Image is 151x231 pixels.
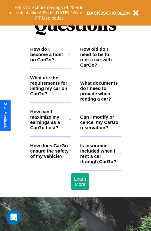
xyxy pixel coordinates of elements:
h3: Is insurance included when I rent a car through CarGo? [80,143,119,164]
h3: What documents do I need to provide when renting a car? [80,80,120,101]
h3: How does CarGo ensure the safety of my vehicle? [30,143,69,159]
b: BACK2SCHOOL20 [87,10,128,16]
h3: What are the requirements for listing my car on CarGo? [30,75,69,96]
button: Back to School savings of 20% in select cities! Ends [DATE] 10am PT.Use code: [12,3,87,22]
h3: How do I become a host on CarGo? [30,46,68,62]
button: Learn More [71,173,89,190]
div: Give Feedback [3,103,7,128]
h3: How old do I need to be to rent a car with CarGo? [80,46,119,68]
h3: How can I maximize my earnings as a CarGo host? [30,109,69,130]
iframe: Intercom live chat [6,210,21,225]
h3: Can I modify or cancel my CarGo reservation? [80,114,119,130]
